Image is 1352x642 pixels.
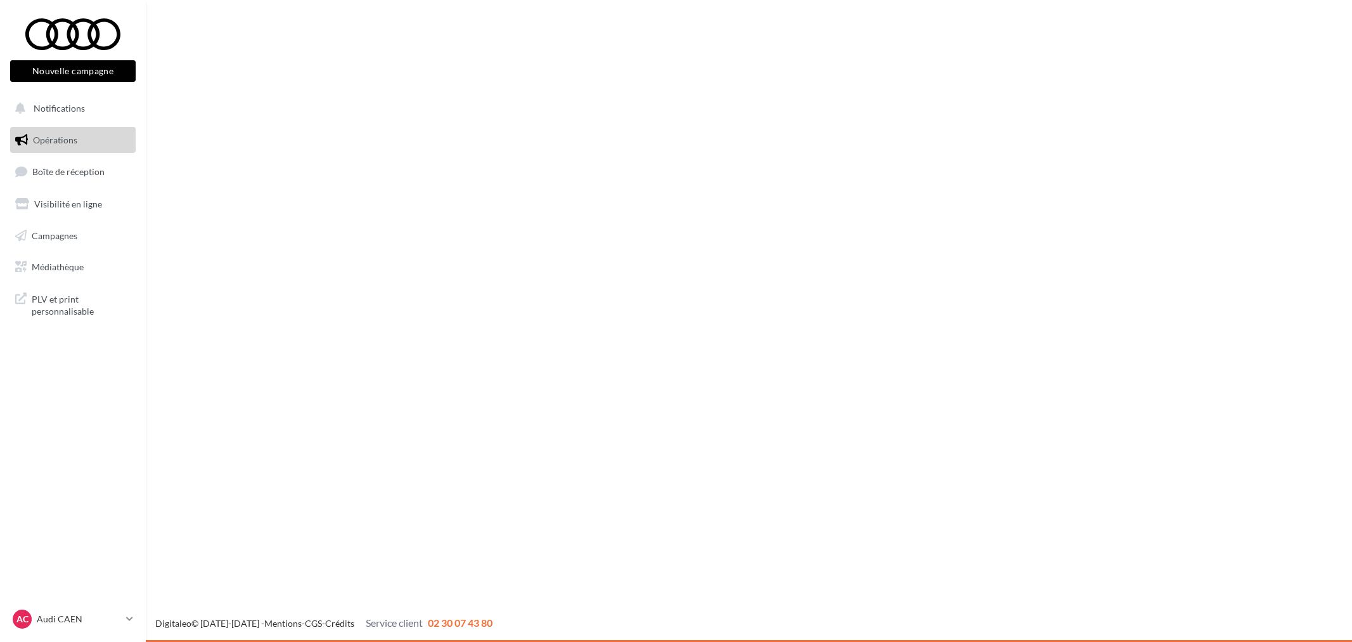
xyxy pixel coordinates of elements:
[305,618,322,629] a: CGS
[8,285,138,323] a: PLV et print personnalisable
[155,618,493,629] span: © [DATE]-[DATE] - - -
[155,618,191,629] a: Digitaleo
[10,607,136,631] a: AC Audi CAEN
[32,230,77,240] span: Campagnes
[264,618,302,629] a: Mentions
[8,223,138,249] a: Campagnes
[33,134,77,145] span: Opérations
[32,166,105,177] span: Boîte de réception
[428,617,493,629] span: 02 30 07 43 80
[37,613,121,626] p: Audi CAEN
[32,261,84,272] span: Médiathèque
[34,199,102,209] span: Visibilité en ligne
[8,254,138,280] a: Médiathèque
[8,158,138,185] a: Boîte de réception
[8,191,138,218] a: Visibilité en ligne
[16,613,29,626] span: AC
[10,60,136,82] button: Nouvelle campagne
[8,95,133,122] button: Notifications
[325,618,354,629] a: Crédits
[8,127,138,154] a: Opérations
[366,617,423,629] span: Service client
[34,103,85,114] span: Notifications
[32,291,131,318] span: PLV et print personnalisable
